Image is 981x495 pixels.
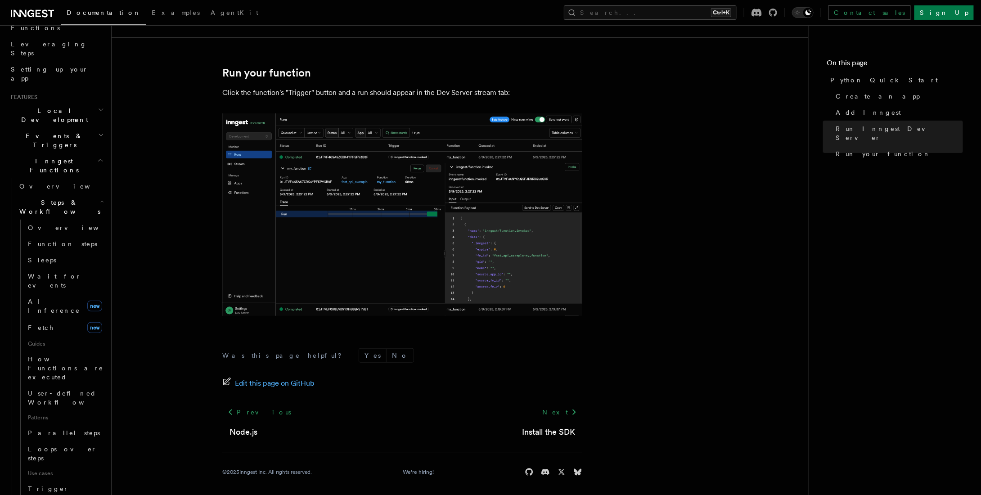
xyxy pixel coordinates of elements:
a: User-defined Workflows [24,385,106,410]
span: Features [7,94,37,101]
span: User-defined Workflows [28,390,109,406]
a: Leveraging Steps [7,36,106,61]
span: Python Quick Start [830,76,938,85]
span: Add Inngest [836,108,901,117]
button: Search...Ctrl+K [564,5,737,20]
a: We're hiring! [403,468,434,476]
button: Toggle dark mode [792,7,814,18]
a: Setting up your app [7,61,106,86]
a: AgentKit [205,3,264,24]
a: Install the SDK [522,426,575,438]
span: Fetch [28,324,54,331]
span: Leveraging Steps [11,40,87,57]
span: Loops over steps [28,445,97,462]
h4: On this page [827,58,963,72]
button: Inngest Functions [7,153,106,178]
a: Node.js [229,426,257,438]
a: Function steps [24,236,106,252]
span: Events & Triggers [7,131,98,149]
a: Edit this page on GitHub [222,377,315,390]
a: Parallel steps [24,425,106,441]
span: Edit this page on GitHub [235,377,315,390]
a: Contact sales [828,5,911,20]
button: Local Development [7,103,106,128]
span: AgentKit [211,9,258,16]
span: Parallel steps [28,429,100,436]
p: Click the function's "Trigger" button and a run should appear in the Dev Server stream tab: [222,86,582,99]
span: Sleeps [28,256,56,264]
span: How Functions are executed [28,355,103,381]
button: No [387,349,414,362]
span: Run Inngest Dev Server [836,124,963,142]
img: quick-start-run.png [222,113,582,316]
span: Examples [152,9,200,16]
span: Guides [24,337,106,351]
a: Run your function [222,67,311,79]
span: new [87,301,102,311]
kbd: Ctrl+K [711,8,731,17]
a: Fetchnew [24,319,106,337]
span: Create an app [836,92,920,101]
a: Next [537,404,582,420]
div: © 2025 Inngest Inc. All rights reserved. [222,468,312,476]
span: AI Inference [28,298,80,314]
a: Add Inngest [832,104,963,121]
a: AI Inferencenew [24,293,106,319]
a: Previous [222,404,297,420]
span: Inngest Functions [7,157,97,175]
span: Wait for events [28,273,81,289]
a: Run your function [832,146,963,162]
span: Function steps [28,240,97,247]
a: Overview [24,220,106,236]
span: Steps & Workflows [16,198,100,216]
a: Python Quick Start [827,72,963,88]
a: Wait for events [24,268,106,293]
a: Overview [16,178,106,194]
span: Overview [28,224,121,231]
span: Patterns [24,410,106,425]
span: Documentation [67,9,141,16]
button: Events & Triggers [7,128,106,153]
span: Local Development [7,106,98,124]
a: Sign Up [914,5,974,20]
a: How Functions are executed [24,351,106,385]
a: Run Inngest Dev Server [832,121,963,146]
span: Overview [19,183,112,190]
a: Create an app [832,88,963,104]
a: Loops over steps [24,441,106,466]
p: Was this page helpful? [222,351,348,360]
span: Use cases [24,466,106,481]
button: Yes [359,349,386,362]
span: Run your function [836,149,931,158]
span: new [87,322,102,333]
button: Steps & Workflows [16,194,106,220]
span: Setting up your app [11,66,88,82]
a: Sleeps [24,252,106,268]
a: Examples [146,3,205,24]
a: Documentation [61,3,146,25]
